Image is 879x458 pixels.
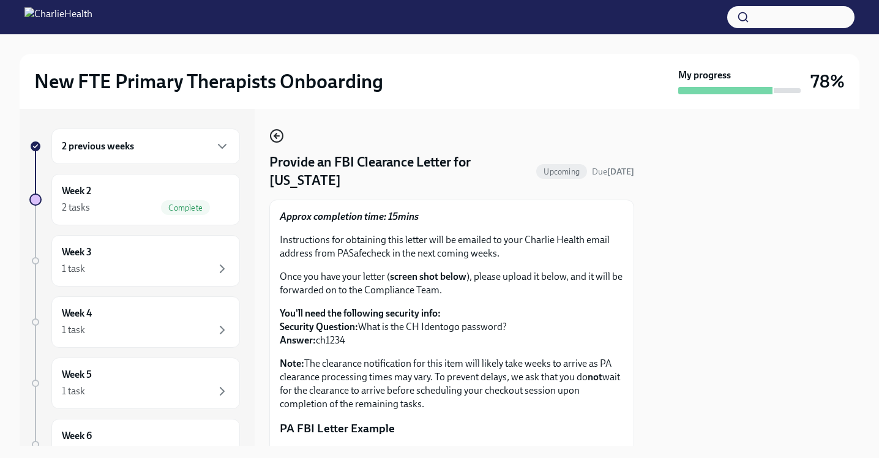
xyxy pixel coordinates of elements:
strong: You'll need the following security info: [280,307,441,319]
strong: Security Question: [280,321,358,332]
div: 1 task [62,262,85,276]
img: CharlieHealth [24,7,92,27]
p: The clearance notification for this item will likely take weeks to arrive as PA clearance process... [280,357,624,411]
a: Week 51 task [29,358,240,409]
h4: Provide an FBI Clearance Letter for [US_STATE] [269,153,531,190]
h3: 78% [810,70,845,92]
strong: [DATE] [607,167,634,177]
span: Complete [161,203,210,212]
div: 2 tasks [62,201,90,214]
h6: Week 4 [62,307,92,320]
span: October 16th, 2025 10:00 [592,166,634,178]
p: Once you have your letter ( ), please upload it below, and it will be forwarded on to the Complia... [280,270,624,297]
a: Week 41 task [29,296,240,348]
p: What is the CH Identogo password? ch1234 [280,307,624,347]
strong: Approx completion time: 15mins [280,211,419,222]
a: Week 31 task [29,235,240,287]
strong: Note: [280,358,304,369]
div: 1 task [62,385,85,398]
p: Instructions for obtaining this letter will be emailed to your Charlie Health email address from ... [280,233,624,260]
span: Upcoming [536,167,587,176]
div: 1 task [62,323,85,337]
h2: New FTE Primary Therapists Onboarding [34,69,383,94]
span: Due [592,167,634,177]
h6: Week 2 [62,184,91,198]
p: PA FBI Letter Example [280,421,624,437]
h6: 2 previous weeks [62,140,134,153]
a: Week 22 tasksComplete [29,174,240,225]
strong: not [588,371,602,383]
h6: Week 6 [62,429,92,443]
strong: screen shot below [390,271,466,282]
h6: Week 5 [62,368,92,381]
div: 2 previous weeks [51,129,240,164]
strong: My progress [678,69,731,82]
h6: Week 3 [62,246,92,259]
strong: Answer: [280,334,316,346]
